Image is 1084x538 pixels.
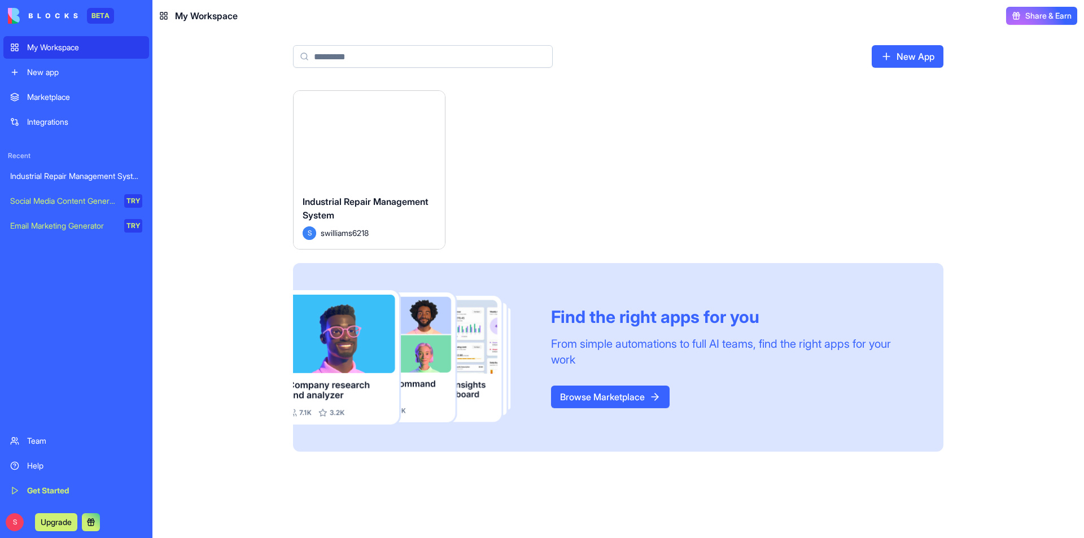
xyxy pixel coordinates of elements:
span: S [6,513,24,531]
div: TRY [124,194,142,208]
span: Recent [3,151,149,160]
a: Integrations [3,111,149,133]
span: My Workspace [175,9,238,23]
a: Industrial Repair Management System [3,165,149,187]
a: BETA [8,8,114,24]
div: BETA [87,8,114,24]
a: Browse Marketplace [551,386,670,408]
a: Marketplace [3,86,149,108]
a: Team [3,430,149,452]
div: Help [27,460,142,471]
div: From simple automations to full AI teams, find the right apps for your work [551,336,916,368]
div: Social Media Content Generator [10,195,116,207]
button: Upgrade [35,513,77,531]
div: TRY [124,219,142,233]
a: New App [872,45,943,68]
div: Integrations [27,116,142,128]
div: New app [27,67,142,78]
a: Industrial Repair Management SystemSswilliams6218 [293,90,445,250]
div: My Workspace [27,42,142,53]
div: Industrial Repair Management System [10,170,142,182]
div: Email Marketing Generator [10,220,116,231]
a: Get Started [3,479,149,502]
span: Industrial Repair Management System [303,196,429,221]
div: Find the right apps for you [551,307,916,327]
a: Social Media Content GeneratorTRY [3,190,149,212]
span: swilliams6218 [321,227,369,239]
a: Email Marketing GeneratorTRY [3,215,149,237]
a: Help [3,454,149,477]
a: New app [3,61,149,84]
div: Marketplace [27,91,142,103]
span: S [303,226,316,240]
div: Team [27,435,142,447]
button: Share & Earn [1006,7,1077,25]
span: Share & Earn [1025,10,1072,21]
img: Frame_181_egmpey.png [293,290,533,425]
img: logo [8,8,78,24]
div: Get Started [27,485,142,496]
a: My Workspace [3,36,149,59]
a: Upgrade [35,516,77,527]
